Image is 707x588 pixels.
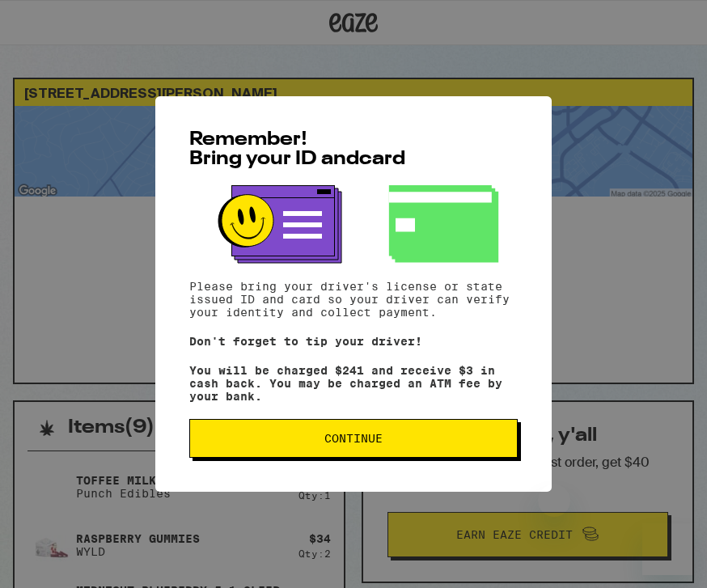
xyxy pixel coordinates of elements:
[189,335,518,348] p: Don't forget to tip your driver!
[324,433,383,444] span: Continue
[642,523,694,575] iframe: Button to launch messaging window
[189,280,518,319] p: Please bring your driver's license or state issued ID and card so your driver can verify your ide...
[189,419,518,458] button: Continue
[538,484,570,517] iframe: Close message
[189,364,518,403] p: You will be charged $241 and receive $3 in cash back. You may be charged an ATM fee by your bank.
[189,130,405,169] span: Remember! Bring your ID and card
